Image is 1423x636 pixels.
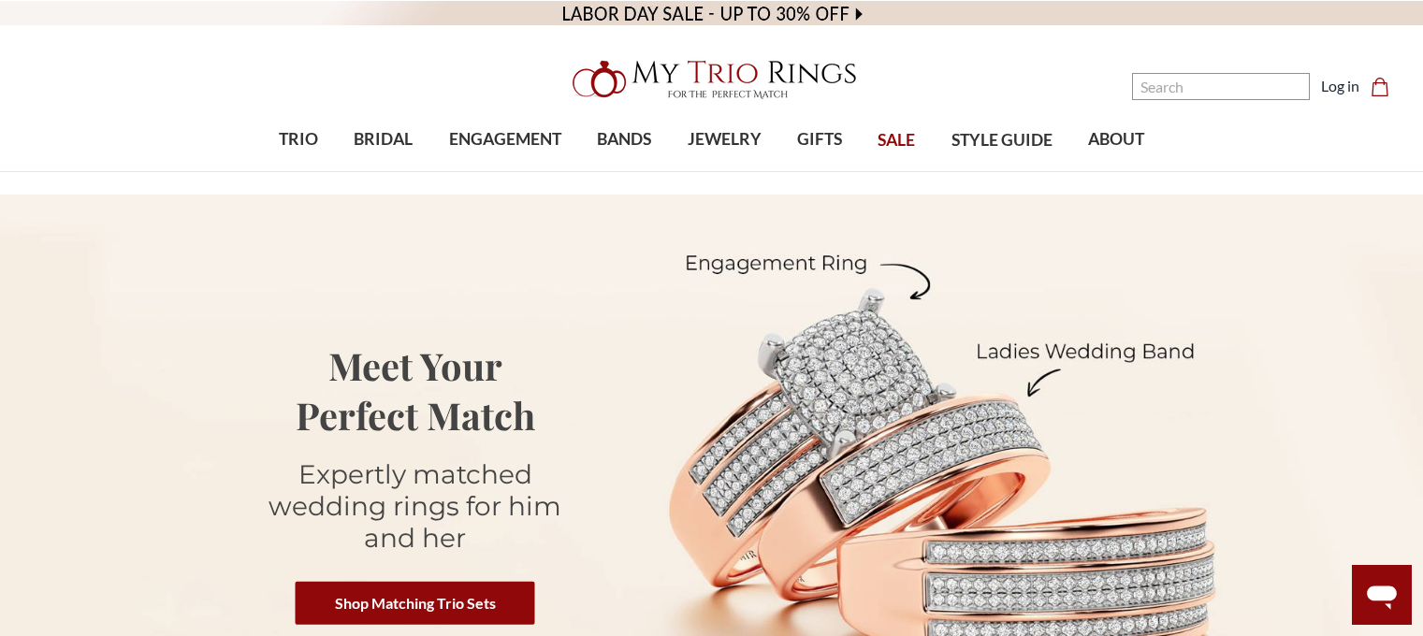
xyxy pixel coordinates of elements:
span: SALE [878,128,915,152]
svg: cart.cart_preview [1371,78,1389,96]
img: My Trio Rings [562,50,862,109]
span: JEWELRY [688,127,762,152]
a: BRIDAL [336,109,430,170]
a: STYLE GUIDE [933,110,1069,171]
span: BANDS [597,127,651,152]
a: Shop Matching Trio Sets [296,581,535,624]
input: Search [1132,73,1310,100]
button: submenu toggle [289,170,308,172]
span: ENGAGEMENT [449,127,561,152]
a: GIFTS [779,109,860,170]
button: submenu toggle [374,170,393,172]
span: GIFTS [797,127,842,152]
span: BRIDAL [354,127,413,152]
span: TRIO [279,127,318,152]
a: JEWELRY [669,109,778,170]
button: submenu toggle [810,170,829,172]
a: Log in [1321,75,1359,97]
button: submenu toggle [615,170,633,172]
a: SALE [860,110,933,171]
button: submenu toggle [715,170,733,172]
a: ENGAGEMENT [431,109,579,170]
a: BANDS [579,109,669,170]
a: My Trio Rings [413,50,1010,109]
button: submenu toggle [496,170,515,172]
span: STYLE GUIDE [951,128,1053,152]
a: TRIO [261,109,336,170]
a: Cart with 0 items [1371,75,1401,97]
